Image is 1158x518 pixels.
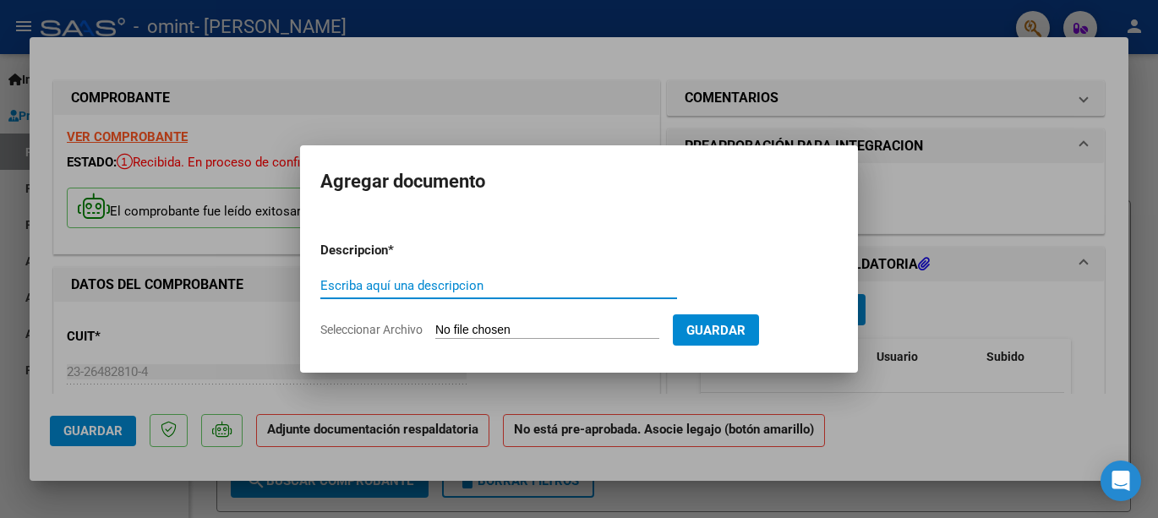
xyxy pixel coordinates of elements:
[1101,461,1141,501] div: Open Intercom Messenger
[320,241,476,260] p: Descripcion
[686,323,746,338] span: Guardar
[673,314,759,346] button: Guardar
[320,166,838,198] h2: Agregar documento
[320,323,423,336] span: Seleccionar Archivo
